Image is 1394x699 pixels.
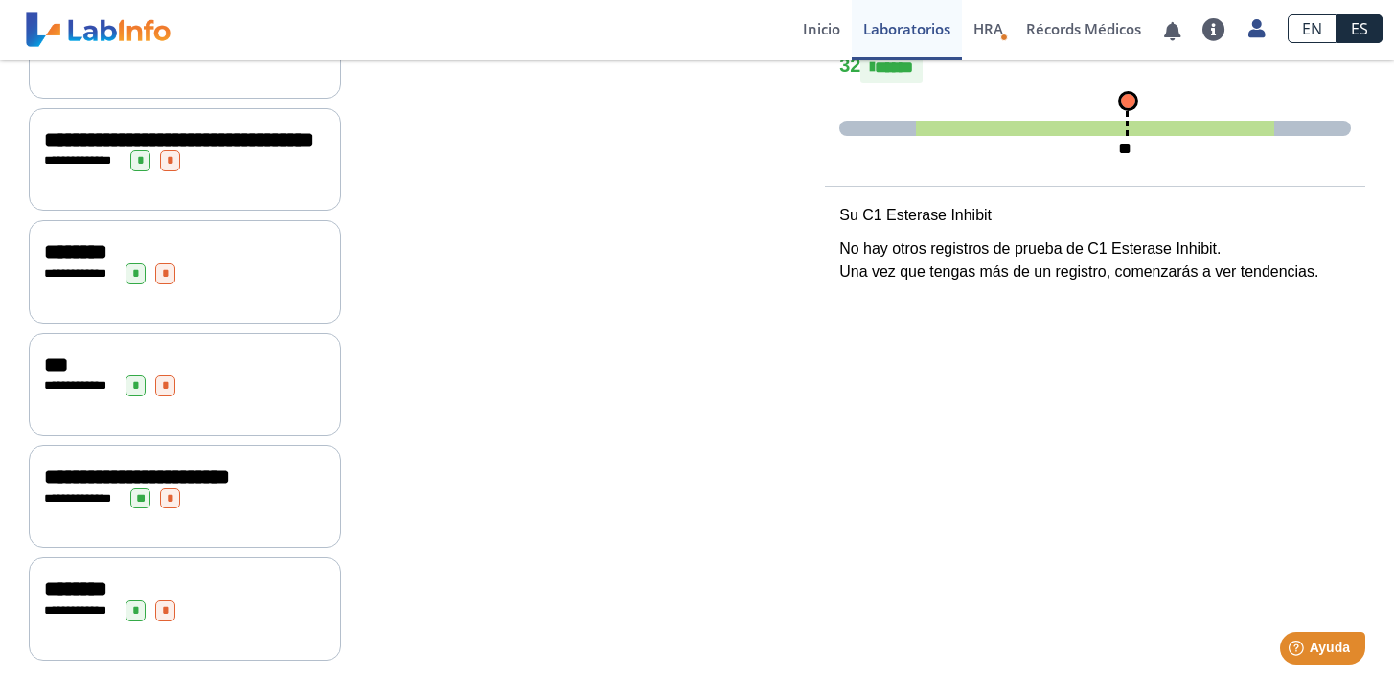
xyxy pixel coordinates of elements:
iframe: Help widget launcher [1223,624,1373,678]
a: EN [1288,14,1337,43]
a: ES [1337,14,1383,43]
p: No hay otros registros de prueba de C1 Esterase Inhibit. Una vez que tengas más de un registro, c... [839,237,1351,283]
h4: 32 [839,54,1351,82]
p: Su C1 Esterase Inhibit [839,204,1351,227]
span: HRA [973,19,1003,38]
